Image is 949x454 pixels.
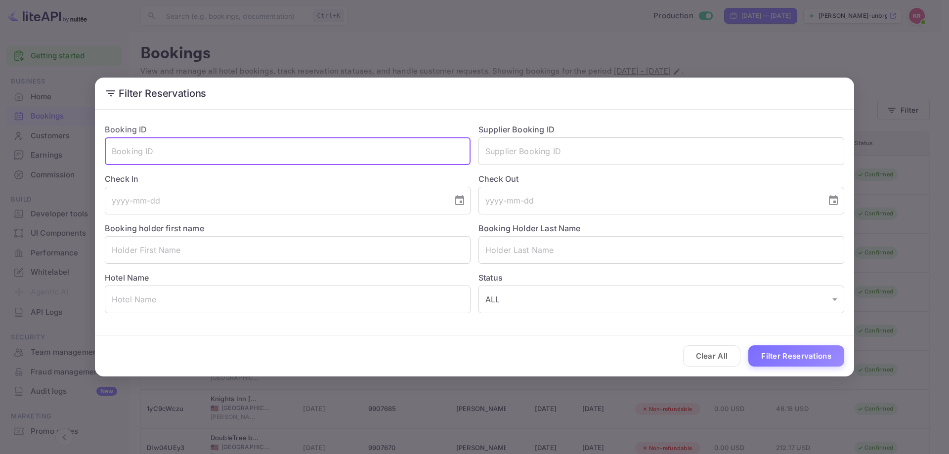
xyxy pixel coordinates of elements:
label: Check In [105,173,471,185]
button: Filter Reservations [748,345,844,367]
h2: Filter Reservations [95,78,854,109]
label: Booking ID [105,124,147,134]
button: Choose date [450,191,470,210]
input: Hotel Name [105,286,471,313]
button: Clear All [683,345,741,367]
label: Booking holder first name [105,223,204,233]
input: yyyy-mm-dd [105,187,446,214]
label: Booking Holder Last Name [478,223,581,233]
button: Choose date [823,191,843,210]
label: Check Out [478,173,844,185]
input: yyyy-mm-dd [478,187,820,214]
label: Hotel Name [105,273,149,283]
input: Holder First Name [105,236,471,264]
div: ALL [478,286,844,313]
label: Supplier Booking ID [478,124,555,134]
label: Status [478,272,844,284]
input: Booking ID [105,137,471,165]
input: Supplier Booking ID [478,137,844,165]
input: Holder Last Name [478,236,844,264]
